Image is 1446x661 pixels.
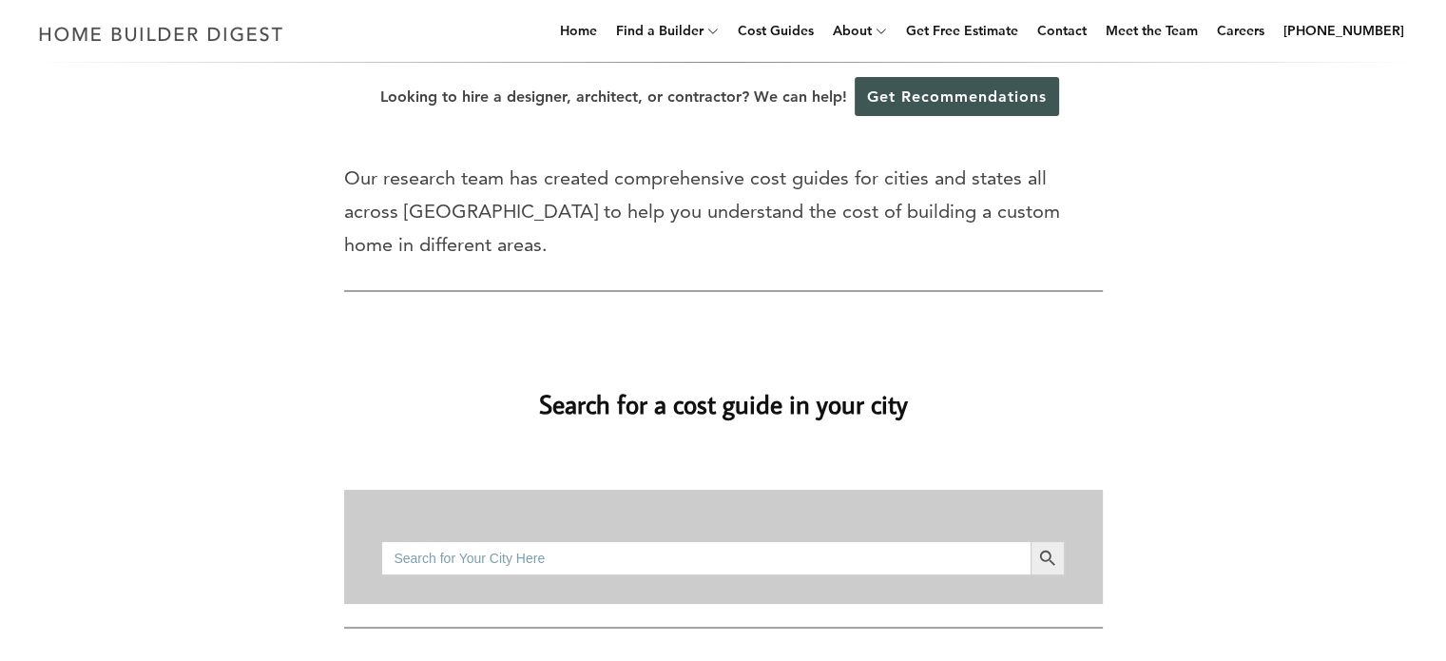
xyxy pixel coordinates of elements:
img: Home Builder Digest [30,15,292,52]
p: Our research team has created comprehensive cost guides for cities and states all across [GEOGRAP... [344,162,1103,262]
h2: Search for a cost guide in your city [182,358,1265,423]
input: Search for Your City Here [381,541,1030,575]
a: Get Recommendations [855,77,1059,116]
iframe: Drift Widget Chat Controller [1082,525,1423,638]
svg: Search [1037,548,1058,569]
